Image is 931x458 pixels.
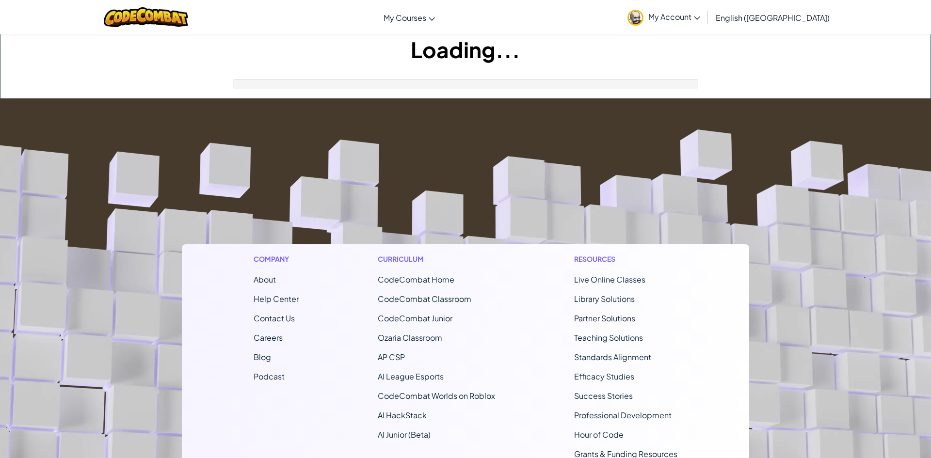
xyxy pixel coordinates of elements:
a: Efficacy Studies [574,371,634,381]
span: CodeCombat Home [378,274,454,284]
a: Hour of Code [574,429,624,440]
a: My Courses [379,4,440,31]
a: AI Junior (Beta) [378,429,431,440]
a: CodeCombat Classroom [378,294,471,304]
a: Success Stories [574,391,633,401]
a: My Account [623,2,705,32]
h1: Company [254,254,299,264]
a: Careers [254,332,283,343]
a: CodeCombat Worlds on Roblox [378,391,495,401]
span: My Courses [384,13,426,23]
a: Blog [254,352,271,362]
a: About [254,274,276,284]
span: Contact Us [254,313,295,323]
a: Podcast [254,371,285,381]
a: Live Online Classes [574,274,645,284]
a: Teaching Solutions [574,332,643,343]
a: AP CSP [378,352,405,362]
a: AI League Esports [378,371,444,381]
a: Library Solutions [574,294,635,304]
a: English ([GEOGRAPHIC_DATA]) [711,4,835,31]
span: English ([GEOGRAPHIC_DATA]) [716,13,830,23]
a: Ozaria Classroom [378,332,442,343]
a: Help Center [254,294,299,304]
img: avatar [627,10,643,26]
a: Partner Solutions [574,313,635,323]
span: My Account [648,12,700,22]
a: AI HackStack [378,410,427,420]
img: CodeCombat logo [104,7,189,27]
h1: Curriculum [378,254,495,264]
a: Professional Development [574,410,672,420]
h1: Resources [574,254,677,264]
h1: Loading... [0,34,931,64]
a: Standards Alignment [574,352,651,362]
a: CodeCombat Junior [378,313,452,323]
